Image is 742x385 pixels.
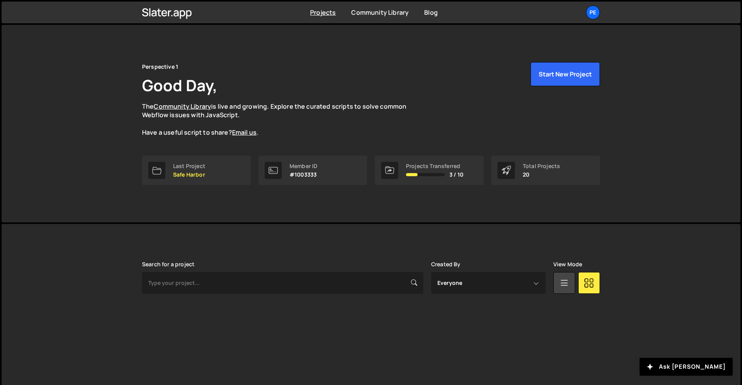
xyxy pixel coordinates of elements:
p: Safe Harbor [173,172,205,178]
div: Member ID [290,163,317,169]
label: Search for a project [142,261,194,267]
h1: Good Day, [142,75,217,96]
button: Start New Project [530,62,600,86]
a: Last Project Safe Harbor [142,156,251,185]
a: Community Library [154,102,211,111]
a: Community Library [351,8,409,17]
input: Type your project... [142,272,423,294]
label: Created By [431,261,461,267]
span: 3 / 10 [449,172,463,178]
div: Projects Transferred [406,163,463,169]
label: View Mode [553,261,582,267]
p: The is live and growing. Explore the curated scripts to solve common Webflow issues with JavaScri... [142,102,421,137]
p: #1003333 [290,172,317,178]
a: Pe [586,5,600,19]
button: Ask [PERSON_NAME] [640,358,733,376]
div: Last Project [173,163,205,169]
a: Projects [310,8,336,17]
a: Email us [232,128,257,137]
p: 20 [523,172,560,178]
div: Total Projects [523,163,560,169]
a: Blog [424,8,438,17]
div: Perspective 1 [142,62,178,71]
